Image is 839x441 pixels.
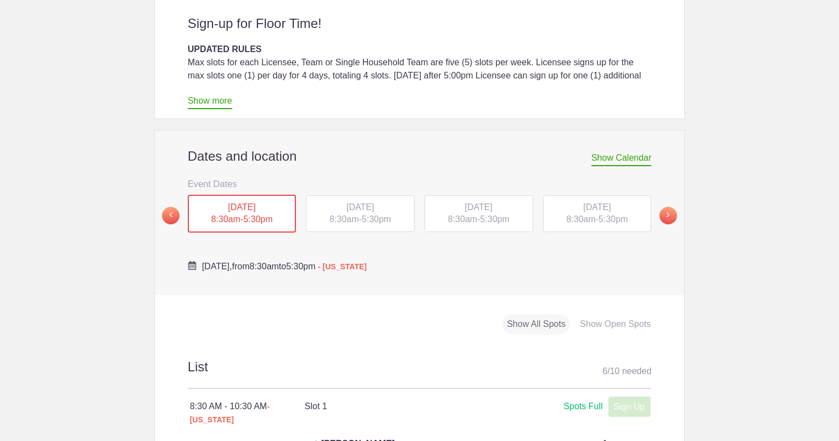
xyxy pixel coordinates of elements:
button: [DATE] 8:30am-5:30pm [424,195,534,233]
div: - [188,195,297,233]
span: 5:30pm [362,214,391,224]
h2: List [188,358,652,389]
span: - [US_STATE] [190,402,270,424]
span: 8:30am [448,214,477,224]
span: / [607,366,609,376]
h4: Slot 1 [305,400,477,413]
span: 8:30am [211,214,240,224]
button: [DATE] 8:30am-5:30pm [187,194,297,234]
div: - [306,195,415,233]
div: Spots Full [563,400,602,414]
span: [DATE] [228,202,255,212]
h3: Event Dates [188,176,652,192]
div: - [543,195,652,233]
h2: Sign-up for Floor Time! [188,15,652,32]
span: [DATE] [465,202,493,212]
span: [DATE], [202,262,232,271]
span: [DATE] [583,202,611,212]
span: from to [202,262,367,271]
span: 8:30am [249,262,278,271]
span: Show Calendar [591,153,651,166]
span: 8:30am [566,214,595,224]
img: Cal purple [188,261,197,270]
span: 8:30am [329,214,359,224]
div: - [424,195,533,233]
span: 5:30pm [243,214,272,224]
span: 5:30pm [286,262,315,271]
span: 5:30pm [599,214,628,224]
strong: UPDATED RULES [188,44,262,54]
div: 8:30 AM - 10:30 AM [190,400,305,426]
h2: Dates and location [188,148,652,165]
div: Max slots for each Licensee, Team or Single Household Team are five (5) slots per week. Licensee ... [188,56,652,109]
div: Show Open Spots [575,314,655,335]
a: Show more [188,96,232,109]
div: Show All Spots [502,314,570,335]
span: - [US_STATE] [318,262,367,271]
span: [DATE] [346,202,374,212]
button: [DATE] 8:30am-5:30pm [305,195,415,233]
div: 6 10 needed [602,363,651,380]
span: 5:30pm [480,214,509,224]
button: [DATE] 8:30am-5:30pm [542,195,652,233]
